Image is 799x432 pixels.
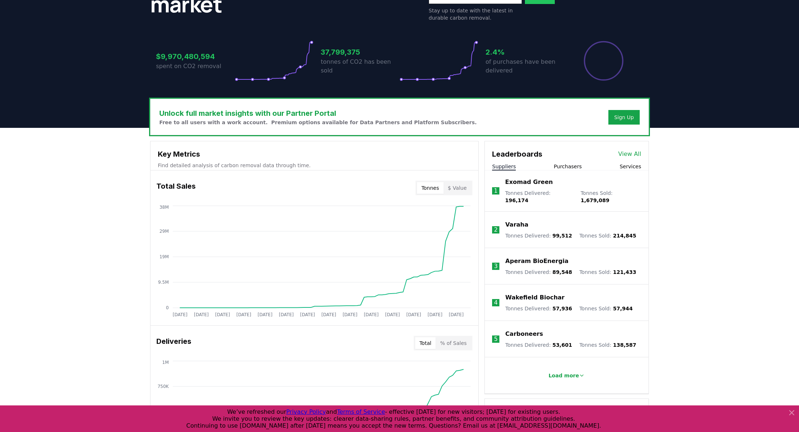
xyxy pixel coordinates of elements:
[579,268,636,276] p: Tonnes Sold :
[159,229,169,234] tspan: 29M
[194,312,209,317] tspan: [DATE]
[543,368,591,383] button: Load more
[552,342,572,348] span: 53,601
[613,306,633,311] span: 57,944
[158,149,471,160] h3: Key Metrics
[258,312,273,317] tspan: [DATE]
[505,189,573,204] p: Tonnes Delivered :
[608,110,640,125] button: Sign Up
[579,305,632,312] p: Tonnes Sold :
[581,197,609,203] span: 1,679,089
[549,372,579,379] p: Load more
[581,189,641,204] p: Tonnes Sold :
[492,163,516,170] button: Suppliers
[415,337,436,349] button: Total
[444,182,471,194] button: $ Value
[579,341,636,349] p: Tonnes Sold :
[494,262,498,271] p: 3
[449,312,464,317] tspan: [DATE]
[486,47,564,58] h3: 2.4%
[505,341,572,349] p: Tonnes Delivered :
[554,163,582,170] button: Purchasers
[505,197,529,203] span: 196,174
[159,205,169,210] tspan: 38M
[583,40,624,81] div: Percentage of sales delivered
[385,312,400,317] tspan: [DATE]
[614,114,634,121] a: Sign Up
[494,335,498,343] p: 5
[505,257,568,266] a: Aperam BioEnergia
[417,182,443,194] button: Tonnes
[159,108,477,119] h3: Unlock full market insights with our Partner Portal
[428,312,443,317] tspan: [DATE]
[158,162,471,169] p: Find detailed analysis of carbon removal data through time.
[494,298,498,307] p: 4
[505,232,572,239] p: Tonnes Delivered :
[494,225,498,234] p: 2
[579,232,636,239] p: Tonnes Sold :
[505,268,572,276] p: Tonnes Delivered :
[613,342,636,348] span: 138,587
[162,360,169,365] tspan: 1M
[436,337,471,349] button: % of Sales
[159,119,477,126] p: Free to all users with a work account. Premium options available for Data Partners and Platform S...
[343,312,358,317] tspan: [DATE]
[505,305,572,312] p: Tonnes Delivered :
[321,312,336,317] tspan: [DATE]
[279,312,294,317] tspan: [DATE]
[321,58,399,75] p: tonnes of CO2 has been sold
[156,62,235,71] p: spent on CO2 removal
[157,384,169,389] tspan: 750K
[321,47,399,58] h3: 37,799,375
[156,336,191,350] h3: Deliveries
[505,178,553,186] a: Exomad Green
[364,312,379,317] tspan: [DATE]
[215,312,230,317] tspan: [DATE]
[156,181,196,195] h3: Total Sales
[620,163,641,170] button: Services
[492,149,542,160] h3: Leaderboards
[618,150,641,158] a: View All
[159,254,169,259] tspan: 19M
[505,220,528,229] a: Varaha
[173,312,188,317] tspan: [DATE]
[613,233,636,239] span: 214,845
[156,51,235,62] h3: $9,970,480,594
[505,330,543,338] a: Carboneers
[552,233,572,239] span: 99,512
[158,280,169,285] tspan: 9.5M
[300,312,315,317] tspan: [DATE]
[429,7,522,21] p: Stay up to date with the latest in durable carbon removal.
[613,269,636,275] span: 121,433
[494,186,498,195] p: 1
[552,306,572,311] span: 57,936
[552,269,572,275] span: 89,548
[166,305,169,310] tspan: 0
[406,312,421,317] tspan: [DATE]
[486,58,564,75] p: of purchases have been delivered
[505,293,564,302] a: Wakefield Biochar
[237,312,252,317] tspan: [DATE]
